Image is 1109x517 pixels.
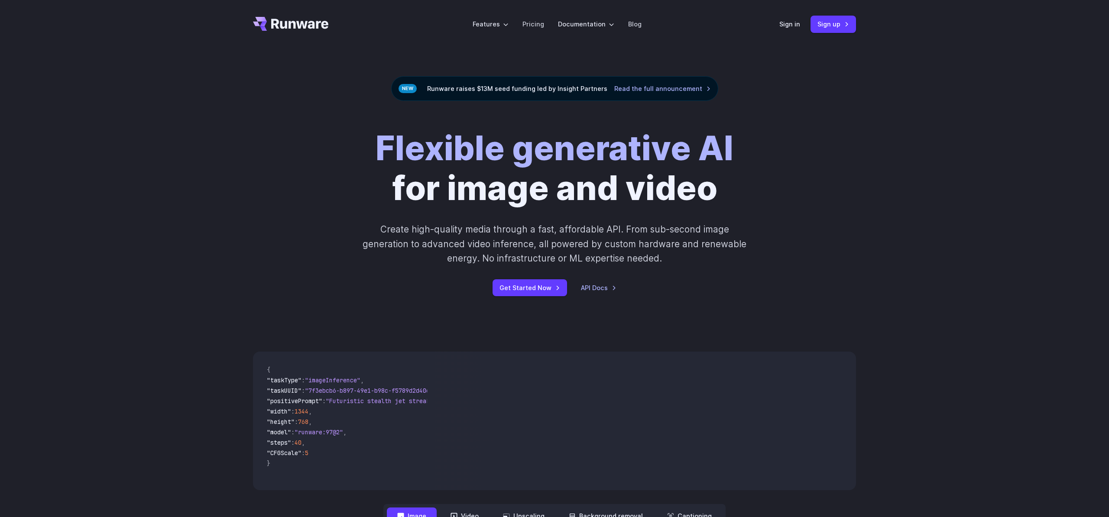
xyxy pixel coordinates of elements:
[302,376,305,384] span: :
[628,19,642,29] a: Blog
[558,19,614,29] label: Documentation
[391,76,718,101] div: Runware raises $13M seed funding led by Insight Partners
[267,428,291,436] span: "model"
[308,407,312,415] span: ,
[267,459,270,467] span: }
[267,418,295,426] span: "height"
[295,407,308,415] span: 1344
[267,387,302,394] span: "taskUUID"
[473,19,509,29] label: Features
[291,407,295,415] span: :
[267,376,302,384] span: "taskType"
[267,397,322,405] span: "positivePrompt"
[360,376,364,384] span: ,
[295,439,302,446] span: 40
[267,439,291,446] span: "steps"
[295,428,343,436] span: "runware:97@2"
[376,128,733,168] strong: Flexible generative AI
[267,366,270,374] span: {
[308,418,312,426] span: ,
[253,17,328,31] a: Go to /
[302,387,305,394] span: :
[581,283,616,293] a: API Docs
[302,449,305,457] span: :
[362,222,748,265] p: Create high-quality media through a fast, affordable API. From sub-second image generation to adv...
[614,84,711,94] a: Read the full announcement
[343,428,347,436] span: ,
[811,16,856,32] a: Sign up
[267,449,302,457] span: "CFGScale"
[298,418,308,426] span: 768
[302,439,305,446] span: ,
[267,407,291,415] span: "width"
[322,397,326,405] span: :
[291,428,295,436] span: :
[522,19,544,29] a: Pricing
[291,439,295,446] span: :
[326,397,641,405] span: "Futuristic stealth jet streaking through a neon-lit cityscape with glowing purple exhaust"
[493,279,567,296] a: Get Started Now
[295,418,298,426] span: :
[376,129,733,208] h1: for image and video
[779,19,800,29] a: Sign in
[305,449,308,457] span: 5
[305,376,360,384] span: "imageInference"
[305,387,437,394] span: "7f3ebcb6-b897-49e1-b98c-f5789d2d40d7"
